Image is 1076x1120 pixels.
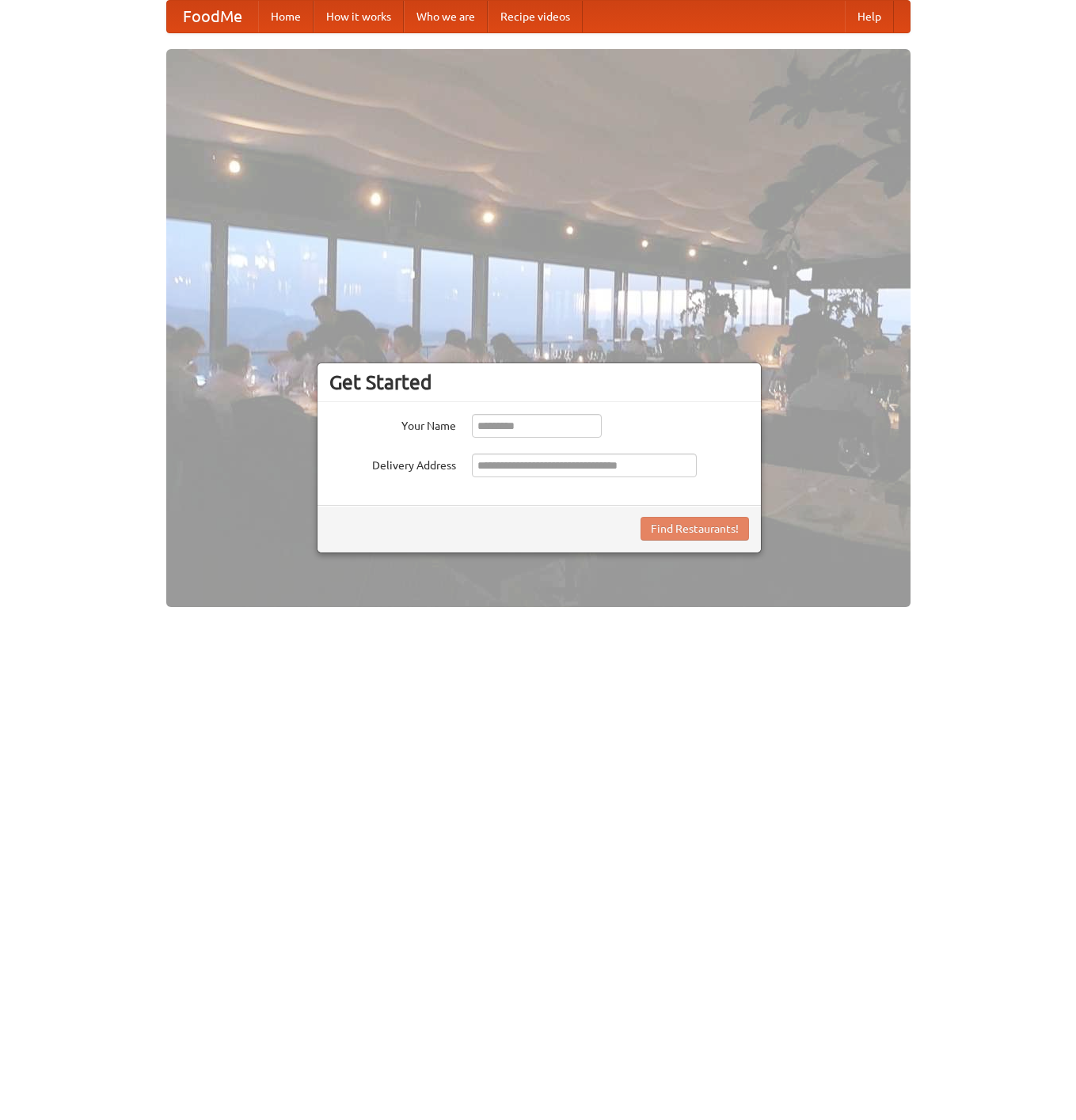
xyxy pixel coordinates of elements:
[641,517,749,541] button: Find Restaurants!
[314,1,404,32] a: How it works
[404,1,488,32] a: Who we are
[488,1,583,32] a: Recipe videos
[167,1,258,32] a: FoodMe
[258,1,314,32] a: Home
[329,454,456,473] label: Delivery Address
[845,1,894,32] a: Help
[329,414,456,434] label: Your Name
[329,370,749,394] h3: Get Started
